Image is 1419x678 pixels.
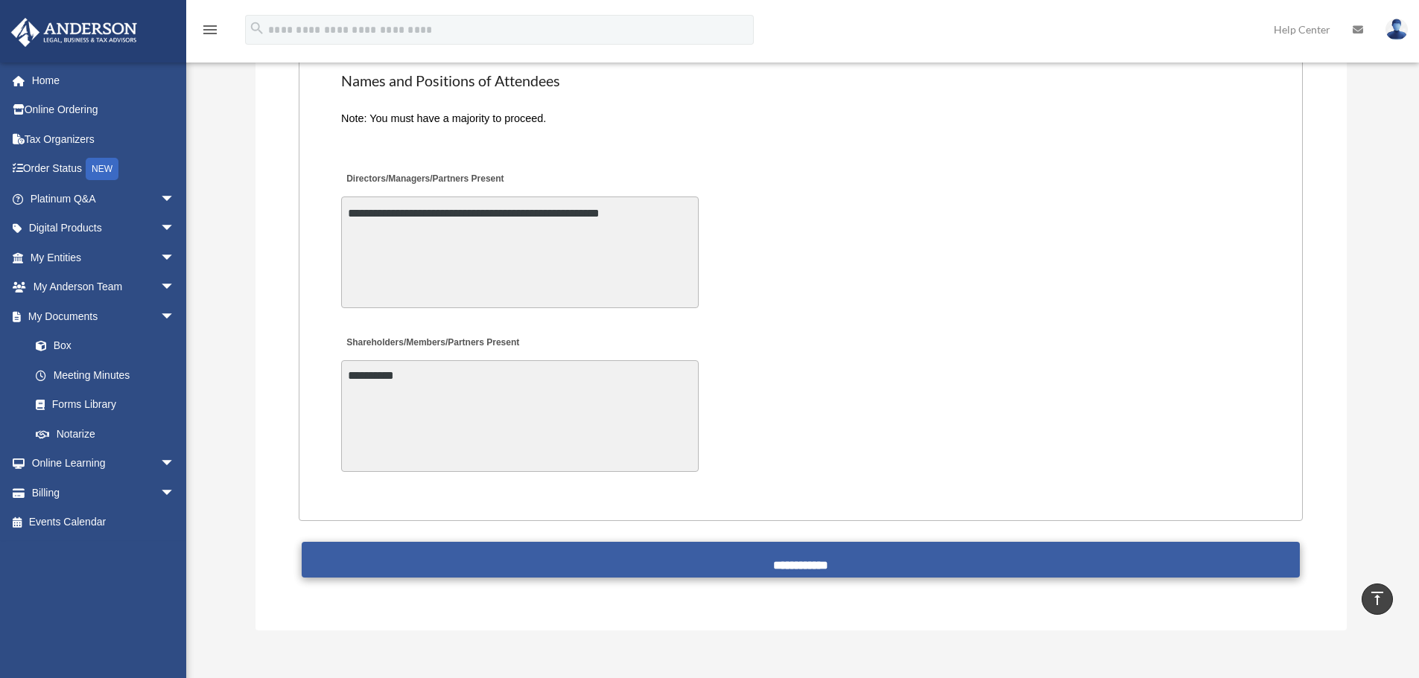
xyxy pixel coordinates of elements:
[341,71,1260,92] h2: Names and Positions of Attendees
[160,214,190,244] span: arrow_drop_down
[10,95,197,125] a: Online Ordering
[160,449,190,479] span: arrow_drop_down
[10,478,197,508] a: Billingarrow_drop_down
[201,21,219,39] i: menu
[10,301,197,331] a: My Documentsarrow_drop_down
[160,272,190,303] span: arrow_drop_down
[21,419,197,449] a: Notarize
[1362,583,1393,615] a: vertical_align_top
[86,158,118,180] div: NEW
[7,18,142,47] img: Anderson Advisors Platinum Portal
[10,243,197,272] a: My Entitiesarrow_drop_down
[341,112,546,124] span: Note: You must have a majority to proceed.
[10,184,197,214] a: Platinum Q&Aarrow_drop_down
[10,124,197,154] a: Tax Organizers
[160,301,190,332] span: arrow_drop_down
[10,65,197,95] a: Home
[10,508,197,537] a: Events Calendar
[21,360,190,390] a: Meeting Minutes
[1368,589,1386,607] i: vertical_align_top
[1385,19,1408,40] img: User Pic
[160,478,190,508] span: arrow_drop_down
[341,333,523,354] label: Shareholders/Members/Partners Present
[21,390,197,420] a: Forms Library
[10,272,197,302] a: My Anderson Teamarrow_drop_down
[341,170,508,190] label: Directors/Managers/Partners Present
[249,20,265,36] i: search
[160,243,190,273] span: arrow_drop_down
[10,214,197,243] a: Digital Productsarrow_drop_down
[10,449,197,479] a: Online Learningarrow_drop_down
[21,331,197,361] a: Box
[160,184,190,214] span: arrow_drop_down
[201,26,219,39] a: menu
[10,154,197,185] a: Order StatusNEW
